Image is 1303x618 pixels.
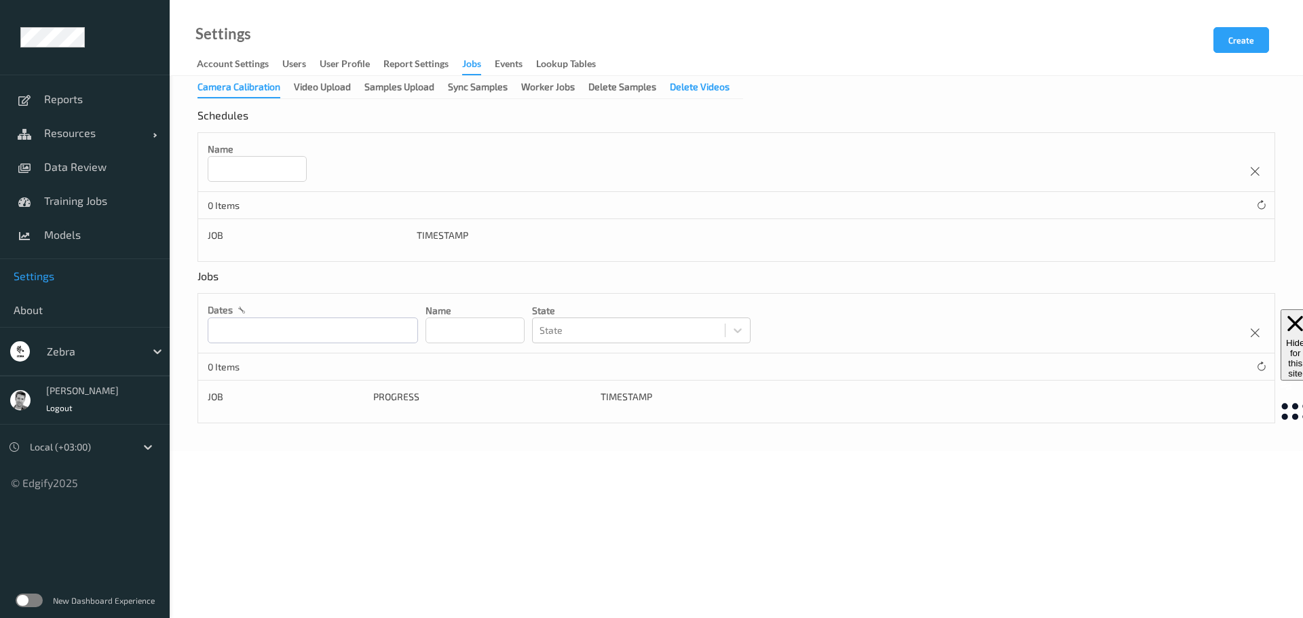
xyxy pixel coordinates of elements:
[670,80,730,97] div: Delete Videos
[197,81,294,92] a: Camera Calibration
[197,109,252,132] div: Schedules
[462,55,495,75] a: Jobs
[294,81,364,92] a: Video Upload
[282,55,320,74] a: users
[364,80,434,97] div: Samples Upload
[448,81,521,92] a: Sync Samples
[670,81,743,92] a: Delete Videos
[462,57,481,75] div: Jobs
[197,55,282,74] a: Account Settings
[208,360,309,374] p: 0 Items
[426,304,525,317] p: Name
[383,57,449,74] div: Report Settings
[536,55,609,74] a: Lookup Tables
[320,57,370,74] div: User Profile
[294,80,351,97] div: Video Upload
[495,55,536,74] a: events
[1213,27,1269,53] button: Create
[588,80,656,97] div: Delete Samples
[282,57,306,74] div: users
[448,80,508,97] div: Sync Samples
[208,390,364,404] div: Job
[521,80,575,97] div: Worker Jobs
[532,304,751,317] p: State
[320,55,383,74] a: User Profile
[417,229,856,242] div: Timestamp
[208,303,233,317] p: dates
[208,199,309,212] p: 0 Items
[383,55,462,74] a: Report Settings
[208,142,307,156] p: Name
[521,81,588,92] a: Worker Jobs
[536,57,596,74] div: Lookup Tables
[208,229,407,242] div: Job
[195,27,251,41] a: Settings
[588,81,670,92] a: Delete Samples
[601,390,943,404] div: Timestamp
[364,81,448,92] a: Samples Upload
[373,390,592,404] div: Progress
[495,57,523,74] div: events
[197,269,222,293] div: Jobs
[197,80,280,98] div: Camera Calibration
[197,57,269,74] div: Account Settings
